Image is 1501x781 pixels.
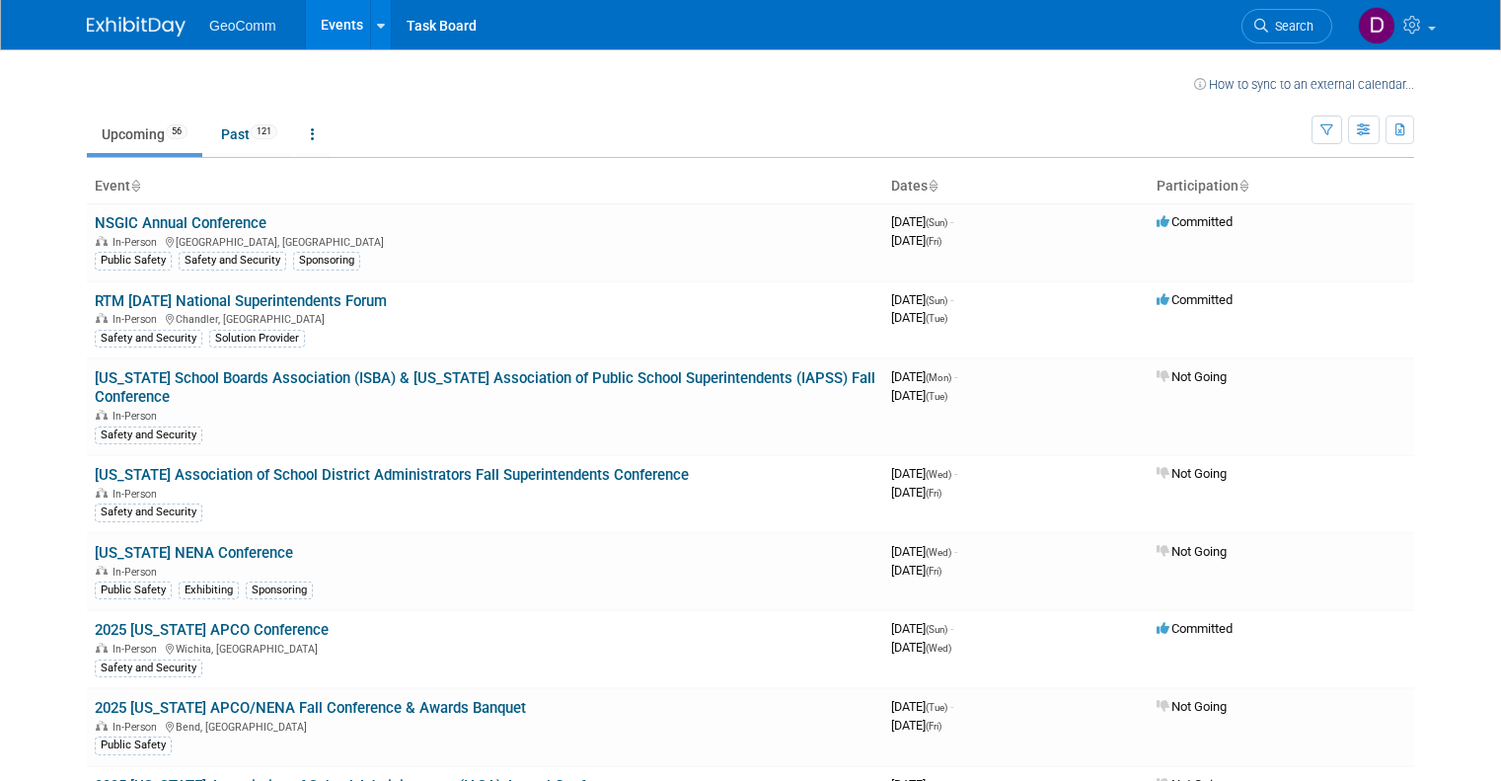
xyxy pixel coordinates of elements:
[891,640,951,655] span: [DATE]
[891,699,953,714] span: [DATE]
[891,621,953,636] span: [DATE]
[883,170,1149,203] th: Dates
[926,295,947,306] span: (Sun)
[95,214,266,232] a: NSGIC Annual Conference
[209,330,305,348] div: Solution Provider
[891,718,941,733] span: [DATE]
[928,178,938,194] a: Sort by Start Date
[96,313,108,323] img: In-Person Event
[926,721,941,732] span: (Fri)
[96,566,108,576] img: In-Person Event
[113,566,163,579] span: In-Person
[95,369,875,406] a: [US_STATE] School Boards Association (ISBA) & [US_STATE] Association of Public School Superintend...
[926,624,947,635] span: (Sun)
[891,233,941,248] span: [DATE]
[1358,7,1395,44] img: Dallas Johnson
[891,466,957,481] span: [DATE]
[87,17,186,37] img: ExhibitDay
[96,643,108,653] img: In-Person Event
[95,427,202,444] div: Safety and Security
[113,488,163,501] span: In-Person
[1157,544,1227,559] span: Not Going
[95,660,202,677] div: Safety and Security
[87,170,883,203] th: Event
[95,699,526,717] a: 2025 [US_STATE] APCO/NENA Fall Conference & Awards Banquet
[179,582,239,599] div: Exhibiting
[95,466,689,484] a: [US_STATE] Association of School District Administrators Fall Superintendents Conference
[96,236,108,246] img: In-Person Event
[95,292,387,310] a: RTM [DATE] National Superintendents Forum
[926,488,941,499] span: (Fri)
[1194,77,1414,92] a: How to sync to an external calendar...
[950,214,953,229] span: -
[954,544,957,559] span: -
[926,372,951,383] span: (Mon)
[891,292,953,307] span: [DATE]
[1157,699,1227,714] span: Not Going
[95,718,875,734] div: Bend, [GEOGRAPHIC_DATA]
[926,391,947,402] span: (Tue)
[1268,19,1313,34] span: Search
[1157,214,1233,229] span: Committed
[96,721,108,731] img: In-Person Event
[95,310,875,326] div: Chandler, [GEOGRAPHIC_DATA]
[113,410,163,423] span: In-Person
[891,310,947,325] span: [DATE]
[1149,170,1414,203] th: Participation
[95,640,875,656] div: Wichita, [GEOGRAPHIC_DATA]
[113,721,163,734] span: In-Person
[950,621,953,636] span: -
[891,369,957,384] span: [DATE]
[95,504,202,521] div: Safety and Security
[926,566,941,577] span: (Fri)
[1241,9,1332,43] a: Search
[926,236,941,247] span: (Fri)
[95,330,202,348] div: Safety and Security
[1157,369,1227,384] span: Not Going
[179,252,286,270] div: Safety and Security
[130,178,140,194] a: Sort by Event Name
[891,214,953,229] span: [DATE]
[95,233,875,249] div: [GEOGRAPHIC_DATA], [GEOGRAPHIC_DATA]
[1238,178,1248,194] a: Sort by Participation Type
[113,643,163,656] span: In-Person
[926,547,951,558] span: (Wed)
[166,124,188,139] span: 56
[293,252,360,270] div: Sponsoring
[926,702,947,713] span: (Tue)
[113,313,163,326] span: In-Person
[926,313,947,324] span: (Tue)
[926,643,951,654] span: (Wed)
[926,217,947,228] span: (Sun)
[950,292,953,307] span: -
[95,621,329,639] a: 2025 [US_STATE] APCO Conference
[95,737,172,754] div: Public Safety
[95,582,172,599] div: Public Safety
[246,582,313,599] div: Sponsoring
[891,544,957,559] span: [DATE]
[954,369,957,384] span: -
[1157,292,1233,307] span: Committed
[251,124,277,139] span: 121
[926,469,951,480] span: (Wed)
[954,466,957,481] span: -
[96,488,108,498] img: In-Person Event
[95,544,293,562] a: [US_STATE] NENA Conference
[891,485,941,500] span: [DATE]
[891,563,941,578] span: [DATE]
[209,18,276,34] span: GeoComm
[87,116,202,153] a: Upcoming56
[891,388,947,403] span: [DATE]
[206,116,292,153] a: Past121
[1157,466,1227,481] span: Not Going
[113,236,163,249] span: In-Person
[1157,621,1233,636] span: Committed
[96,410,108,420] img: In-Person Event
[95,252,172,270] div: Public Safety
[950,699,953,714] span: -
